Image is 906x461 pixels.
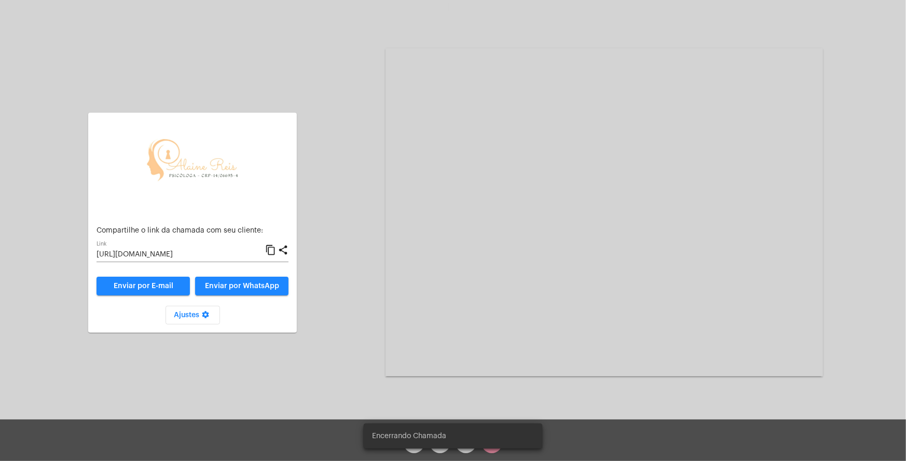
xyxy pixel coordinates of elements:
[205,282,279,290] span: Enviar por WhatsApp
[141,121,244,209] img: a308c1d8-3e78-dbfd-0328-a53a29ea7b64.jpg
[195,277,289,295] button: Enviar por WhatsApp
[97,227,289,235] p: Compartilhe o link da chamada com seu cliente:
[114,282,173,290] span: Enviar por E-mail
[166,306,220,324] button: Ajustes
[97,277,190,295] a: Enviar por E-mail
[199,310,212,323] mat-icon: settings
[174,311,212,319] span: Ajustes
[265,244,276,256] mat-icon: content_copy
[278,244,289,256] mat-icon: share
[372,431,446,441] span: Encerrando Chamada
